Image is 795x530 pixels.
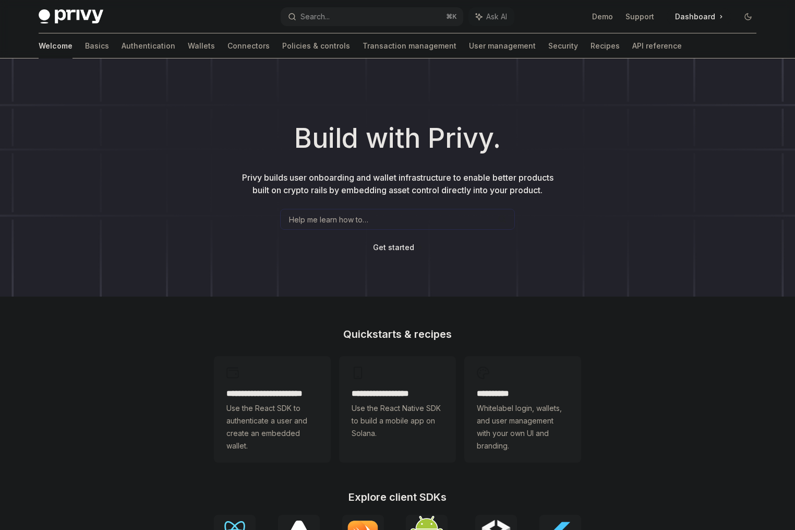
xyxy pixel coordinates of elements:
span: Help me learn how to… [289,214,368,225]
span: Privy builds user onboarding and wallet infrastructure to enable better products built on crypto ... [242,172,553,195]
span: Whitelabel login, wallets, and user management with your own UI and branding. [477,402,569,452]
a: Policies & controls [282,33,350,58]
span: Get started [373,243,414,252]
a: Dashboard [667,8,731,25]
span: Dashboard [675,11,715,22]
a: API reference [632,33,682,58]
span: Ask AI [486,11,507,22]
button: Search...⌘K [281,7,463,26]
a: User management [469,33,536,58]
span: Use the React Native SDK to build a mobile app on Solana. [352,402,443,440]
h2: Explore client SDKs [214,492,581,502]
span: ⌘ K [446,13,457,21]
a: Demo [592,11,613,22]
a: Get started [373,242,414,253]
a: Basics [85,33,109,58]
div: Search... [300,10,330,23]
a: Security [548,33,578,58]
a: **** **** **** ***Use the React Native SDK to build a mobile app on Solana. [339,356,456,463]
a: Welcome [39,33,73,58]
a: Support [625,11,654,22]
a: Transaction management [363,33,456,58]
span: Use the React SDK to authenticate a user and create an embedded wallet. [226,402,318,452]
a: Connectors [227,33,270,58]
h2: Quickstarts & recipes [214,329,581,339]
a: Recipes [591,33,620,58]
img: dark logo [39,9,103,24]
a: Wallets [188,33,215,58]
button: Ask AI [468,7,514,26]
h1: Build with Privy. [17,118,778,159]
a: Authentication [122,33,175,58]
button: Toggle dark mode [740,8,756,25]
a: **** *****Whitelabel login, wallets, and user management with your own UI and branding. [464,356,581,463]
